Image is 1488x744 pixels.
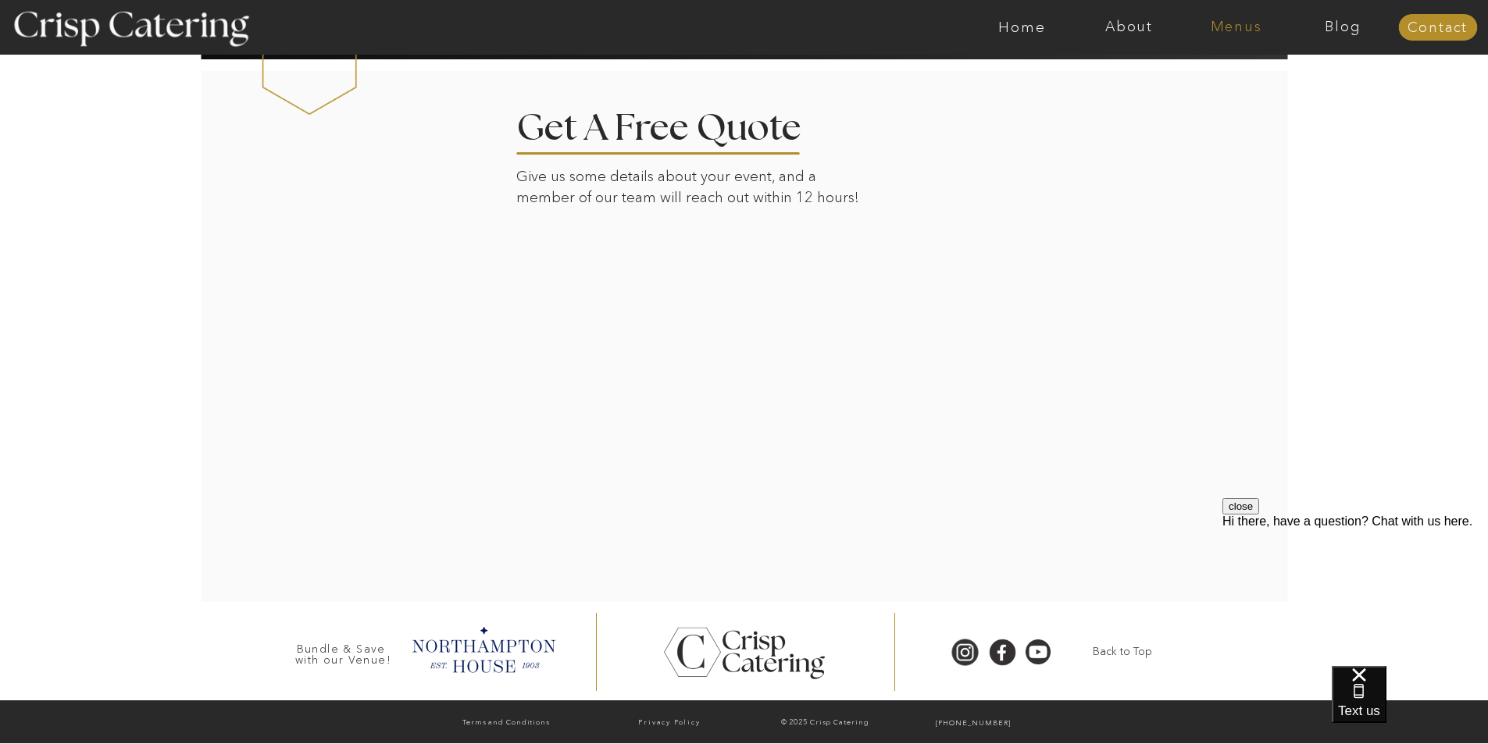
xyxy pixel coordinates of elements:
a: Privacy Policy [591,715,749,731]
h3: Bundle & Save with our Venue! [290,643,398,658]
a: Home [969,20,1076,35]
a: Terms and Conditions [427,715,586,732]
a: Menus [1183,20,1290,35]
a: Contact [1398,20,1477,36]
h2: Get A Free Quote [516,110,849,139]
iframe: podium webchat widget prompt [1222,498,1488,685]
a: Blog [1290,20,1397,35]
a: About [1076,20,1183,35]
a: [PHONE_NUMBER] [902,716,1045,732]
a: Back to Top [1073,644,1172,660]
iframe: podium webchat widget bubble [1332,666,1488,744]
p: Give us some details about your event, and a member of our team will reach out within 12 hours! [516,166,870,212]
